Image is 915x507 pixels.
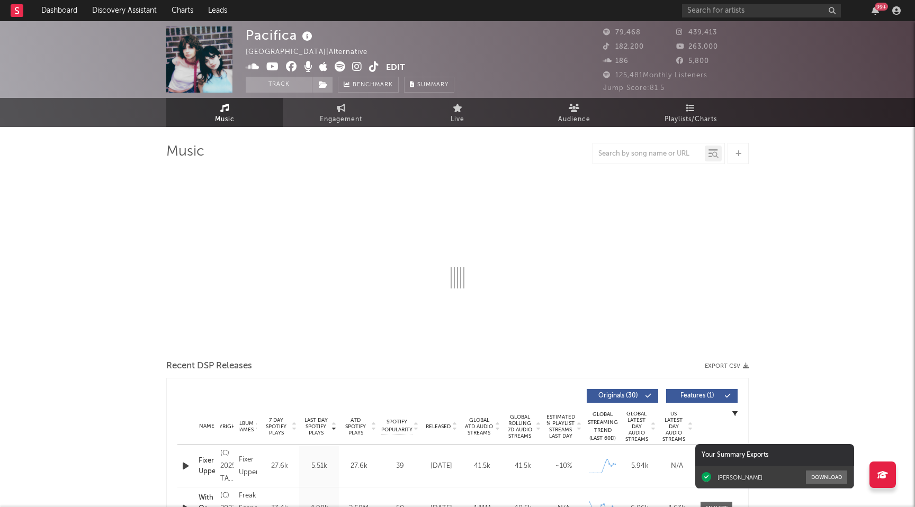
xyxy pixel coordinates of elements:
[624,411,649,442] span: Global Latest Day Audio Streams
[246,77,312,93] button: Track
[302,461,336,472] div: 5.51k
[302,417,330,436] span: Last Day Spotify Plays
[558,113,590,126] span: Audience
[424,461,459,472] div: [DATE]
[451,113,464,126] span: Live
[676,43,718,50] span: 263,000
[632,98,749,127] a: Playlists/Charts
[262,461,297,472] div: 27.6k
[603,72,707,79] span: 125,481 Monthly Listeners
[666,389,738,403] button: Features(1)
[872,6,879,15] button: 99+
[464,417,494,436] span: Global ATD Audio Streams
[603,85,665,92] span: Jump Score: 81.5
[215,113,235,126] span: Music
[624,461,656,472] div: 5.94k
[546,461,581,472] div: ~ 10 %
[516,98,632,127] a: Audience
[386,61,405,75] button: Edit
[603,43,644,50] span: 182,200
[587,389,658,403] button: Originals(30)
[806,470,847,484] button: Download
[661,461,693,472] div: N/A
[682,4,841,17] input: Search for artists
[665,113,717,126] span: Playlists/Charts
[166,98,283,127] a: Music
[399,98,516,127] a: Live
[199,422,215,430] div: Name
[342,417,370,436] span: ATD Spotify Plays
[505,461,541,472] div: 41.5k
[239,454,257,479] div: Fixer Upper
[505,414,534,439] span: Global Rolling 7D Audio Streams
[875,3,888,11] div: 99 +
[199,456,215,476] a: Fixer Upper
[717,474,762,481] div: [PERSON_NAME]
[426,423,451,430] span: Released
[166,360,252,373] span: Recent DSP Releases
[353,79,393,92] span: Benchmark
[594,393,642,399] span: Originals ( 30 )
[262,417,290,436] span: 7 Day Spotify Plays
[705,363,749,369] button: Export CSV
[342,461,376,472] div: 27.6k
[381,461,418,472] div: 39
[236,420,254,433] span: Album Names
[283,98,399,127] a: Engagement
[320,113,362,126] span: Engagement
[338,77,399,93] a: Benchmark
[381,418,412,434] span: Spotify Popularity
[404,77,454,93] button: Summary
[676,58,709,65] span: 5,800
[676,29,717,36] span: 439,413
[695,444,854,466] div: Your Summary Exports
[220,447,234,485] div: (C) 2025 TAG Music
[464,461,500,472] div: 41.5k
[661,411,686,442] span: US Latest Day Audio Streams
[587,411,618,442] div: Global Streaming Trend (Last 60D)
[593,150,705,158] input: Search by song name or URL
[546,414,575,439] span: Estimated % Playlist Streams Last Day
[417,82,448,88] span: Summary
[246,46,392,59] div: [GEOGRAPHIC_DATA] | Alternative
[208,423,239,430] span: Copyright
[246,26,315,44] div: Pacifica
[603,58,629,65] span: 186
[673,393,722,399] span: Features ( 1 )
[603,29,641,36] span: 79,468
